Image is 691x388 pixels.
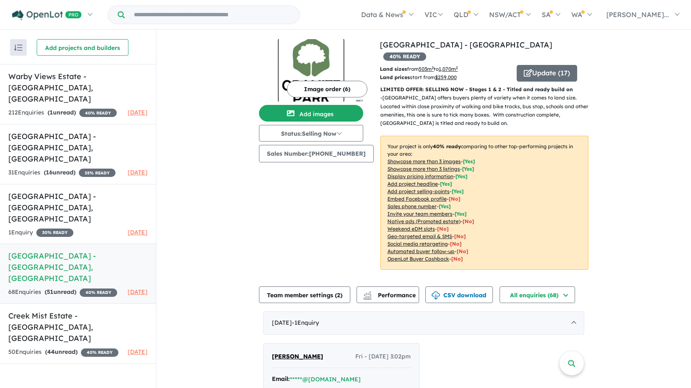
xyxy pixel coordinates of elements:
u: Showcase more than 3 listings [387,166,460,172]
button: CSV download [425,286,493,303]
span: [ No ] [449,196,460,202]
button: Sales Number:[PHONE_NUMBER] [259,145,374,162]
img: sort.svg [14,45,23,51]
u: Add project headline [387,181,438,187]
button: Add images [259,105,363,122]
u: Automated buyer follow-up [387,248,455,254]
sup: 2 [432,65,434,70]
span: [ Yes ] [452,188,464,194]
span: 2 [337,291,340,299]
button: Team member settings (2) [259,286,350,303]
h5: Warby Views Estate - [GEOGRAPHIC_DATA] , [GEOGRAPHIC_DATA] [8,71,148,104]
u: Display pricing information [387,173,453,179]
strong: ( unread) [45,288,76,296]
span: Performance [364,291,416,299]
span: 16 [46,169,53,176]
img: Openlot PRO Logo White [12,10,82,20]
span: [No] [457,248,468,254]
span: Fri - [DATE] 3:02pm [355,352,411,362]
span: 35 % READY [79,169,116,177]
span: [No] [462,218,474,224]
span: [ Yes ] [463,158,475,164]
span: [No] [454,233,466,239]
p: - [GEOGRAPHIC_DATA] offers buyers plenty of variety when it comes to land size. Located within cl... [380,94,595,128]
span: 30 % READY [36,229,73,237]
strong: ( unread) [45,348,78,356]
strong: Email: [272,375,290,383]
u: Weekend eDM slots [387,226,435,232]
img: download icon [432,291,440,300]
u: Add project selling-points [387,188,450,194]
span: 1 [50,109,53,116]
u: Geo-targeted email & SMS [387,233,452,239]
button: Update (17) [517,65,577,82]
span: 40 % READY [81,348,118,357]
div: [DATE] [263,311,584,335]
div: 68 Enquir ies [8,287,117,297]
span: to [434,66,458,72]
span: [DATE] [128,348,148,356]
span: [PERSON_NAME] [272,353,323,360]
u: 1,070 m [439,66,458,72]
span: [PERSON_NAME]... [606,10,669,19]
span: [ Yes ] [455,173,467,179]
u: Embed Facebook profile [387,196,447,202]
a: [GEOGRAPHIC_DATA] - [GEOGRAPHIC_DATA] [380,40,552,50]
u: Native ads (Promoted estate) [387,218,460,224]
span: [No] [450,241,462,247]
strong: ( unread) [44,169,75,176]
strong: ( unread) [48,109,76,116]
h5: [GEOGRAPHIC_DATA] - [GEOGRAPHIC_DATA] , [GEOGRAPHIC_DATA] [8,191,148,224]
span: [DATE] [128,288,148,296]
h5: [GEOGRAPHIC_DATA] - [GEOGRAPHIC_DATA] , [GEOGRAPHIC_DATA] [8,250,148,284]
b: Land sizes [380,66,407,72]
sup: 2 [456,65,458,70]
div: 31 Enquir ies [8,168,116,178]
img: bar-chart.svg [363,294,372,299]
u: $ 259,000 [435,74,457,80]
span: [DATE] [128,169,148,176]
span: [ Yes ] [455,211,467,217]
span: [DATE] [128,229,148,236]
u: Sales phone number [387,203,437,209]
p: LIMITED OFFER: SELLING NOW - Stages 1 & 2 - Titled and ready build on [380,85,588,94]
span: [No] [437,226,449,232]
h5: Creek Mist Estate - [GEOGRAPHIC_DATA] , [GEOGRAPHIC_DATA] [8,310,148,344]
img: line-chart.svg [364,291,371,296]
button: Performance [357,286,419,303]
span: 40 % READY [80,289,117,297]
b: Land prices [380,74,410,80]
span: [DATE] [128,109,148,116]
p: from [380,65,510,73]
p: Your project is only comparing to other top-performing projects in your area: - - - - - - - - - -... [380,136,588,270]
u: Social media retargeting [387,241,448,247]
h5: [GEOGRAPHIC_DATA] - [GEOGRAPHIC_DATA] , [GEOGRAPHIC_DATA] [8,131,148,164]
span: 40 % READY [383,52,426,61]
a: [PERSON_NAME] [272,352,323,362]
button: Status:Selling Now [259,125,363,142]
div: 1 Enquir y [8,228,73,238]
span: - 1 Enquir y [292,319,319,326]
span: [ Yes ] [439,203,451,209]
img: Granite Park Estate - Wangandary [259,39,363,102]
b: 40 % ready [433,143,461,149]
input: Try estate name, suburb, builder or developer [126,6,298,24]
button: All enquiries (68) [500,286,575,303]
button: Add projects and builders [37,39,128,56]
u: Showcase more than 3 images [387,158,461,164]
span: 40 % READY [79,109,117,117]
div: 50 Enquir ies [8,347,118,357]
span: 44 [47,348,55,356]
p: start from [380,73,510,82]
span: [ Yes ] [440,181,452,187]
span: 51 [47,288,53,296]
span: [No] [451,256,463,262]
span: [ Yes ] [462,166,474,172]
u: 503 m [419,66,434,72]
u: OpenLot Buyer Cashback [387,256,449,262]
button: Image order (6) [287,81,367,97]
div: 212 Enquir ies [8,108,117,118]
u: Invite your team members [387,211,452,217]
